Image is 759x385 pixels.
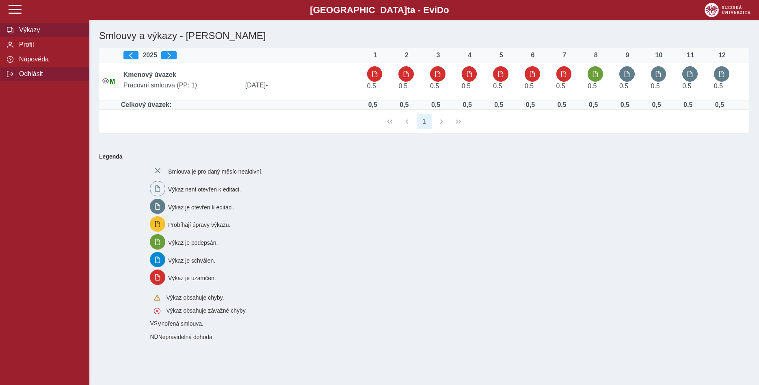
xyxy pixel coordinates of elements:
[166,294,224,301] span: Výkaz obsahuje chyby.
[430,83,439,89] span: Úvazek : 4 h / den. 20 h / týden.
[714,52,730,59] div: 12
[462,83,471,89] span: Úvazek : 4 h / den. 20 h / týden.
[120,82,242,89] span: Pracovní smlouva (PP: 1)
[680,101,696,109] div: Úvazek : 4 h / den. 20 h / týden.
[407,5,410,15] span: t
[17,26,82,34] span: Výkazy
[651,83,660,89] span: Úvazek : 4 h / den. 20 h / týden.
[585,101,601,109] div: Úvazek : 4 h / den. 20 h / týden.
[168,204,234,210] span: Výkaz je otevřen k editaci.
[417,114,432,129] button: 1
[166,307,247,314] span: Výkaz obsahuje závažné chyby.
[588,83,597,89] span: Úvazek : 4 h / den. 20 h / týden.
[617,101,633,109] div: Úvazek : 4 h / den. 20 h / týden.
[17,56,82,63] span: Nápověda
[651,52,667,59] div: 10
[525,83,534,89] span: Úvazek : 4 h / den. 20 h / týden.
[682,52,698,59] div: 11
[428,101,444,109] div: Úvazek : 4 h / den. 20 h / týden.
[430,52,446,59] div: 3
[150,333,158,340] span: Smlouva vnořená do kmene
[150,320,158,326] span: Smlouva vnořená do kmene
[714,83,723,89] span: Úvazek : 4 h / den. 20 h / týden.
[443,5,449,15] span: o
[96,150,746,163] b: Legenda
[493,52,509,59] div: 5
[522,101,538,109] div: Úvazek : 4 h / den. 20 h / týden.
[705,3,750,17] img: logo_web_su.png
[398,83,407,89] span: Úvazek : 4 h / den. 20 h / týden.
[619,52,636,59] div: 9
[123,51,361,59] div: 2025
[556,83,565,89] span: Úvazek : 4 h / den. 20 h / týden.
[168,222,230,228] span: Probíhají úpravy výkazu.
[110,78,115,85] span: Údaje souhlasí s údaji v Magionu
[367,83,376,89] span: Úvazek : 4 h / den. 20 h / týden.
[158,334,214,340] span: Nepravidelná dohoda.
[554,101,570,109] div: Úvazek : 4 h / den. 20 h / týden.
[123,71,176,78] b: Kmenový úvazek
[168,257,215,263] span: Výkaz je schválen.
[120,100,364,110] td: Celkový úvazek:
[462,52,478,59] div: 4
[266,82,268,89] span: -
[96,27,643,45] h1: Smlouvy a výkazy - [PERSON_NAME]
[525,52,541,59] div: 6
[24,5,735,15] b: [GEOGRAPHIC_DATA] a - Evi
[365,101,381,109] div: Úvazek : 4 h / den. 20 h / týden.
[619,83,628,89] span: Úvazek : 4 h / den. 20 h / týden.
[158,320,203,327] span: Vnořená smlouva.
[17,41,82,48] span: Profil
[168,168,263,175] span: Smlouva je pro daný měsíc neaktivní.
[493,83,502,89] span: Úvazek : 4 h / den. 20 h / týden.
[168,186,241,193] span: Výkaz není otevřen k editaci.
[242,82,364,89] span: [DATE]
[649,101,665,109] div: Úvazek : 4 h / den. 20 h / týden.
[588,52,604,59] div: 8
[556,52,573,59] div: 7
[17,70,82,78] span: Odhlásit
[437,5,443,15] span: D
[398,52,415,59] div: 2
[711,101,728,109] div: Úvazek : 4 h / den. 20 h / týden.
[459,101,476,109] div: Úvazek : 4 h / den. 20 h / týden.
[491,101,507,109] div: Úvazek : 4 h / den. 20 h / týden.
[168,239,218,246] span: Výkaz je podepsán.
[367,52,383,59] div: 1
[396,101,412,109] div: Úvazek : 4 h / den. 20 h / týden.
[168,275,216,281] span: Výkaz je uzamčen.
[102,78,109,84] i: Smlouva je aktivní
[682,83,691,89] span: Úvazek : 4 h / den. 20 h / týden.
